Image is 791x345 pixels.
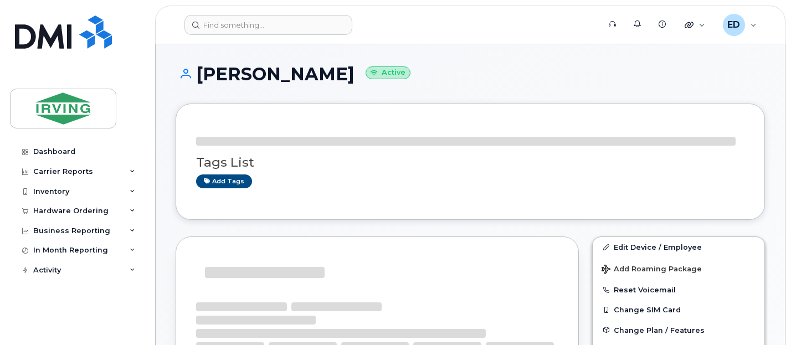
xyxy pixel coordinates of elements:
h3: Tags List [196,156,744,169]
button: Reset Voicemail [593,280,764,300]
span: Add Roaming Package [602,265,702,275]
button: Change Plan / Features [593,320,764,340]
a: Edit Device / Employee [593,237,764,257]
small: Active [366,66,410,79]
button: Add Roaming Package [593,257,764,280]
a: Add tags [196,174,252,188]
button: Change SIM Card [593,300,764,320]
span: Change Plan / Features [614,326,705,334]
h1: [PERSON_NAME] [176,64,765,84]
